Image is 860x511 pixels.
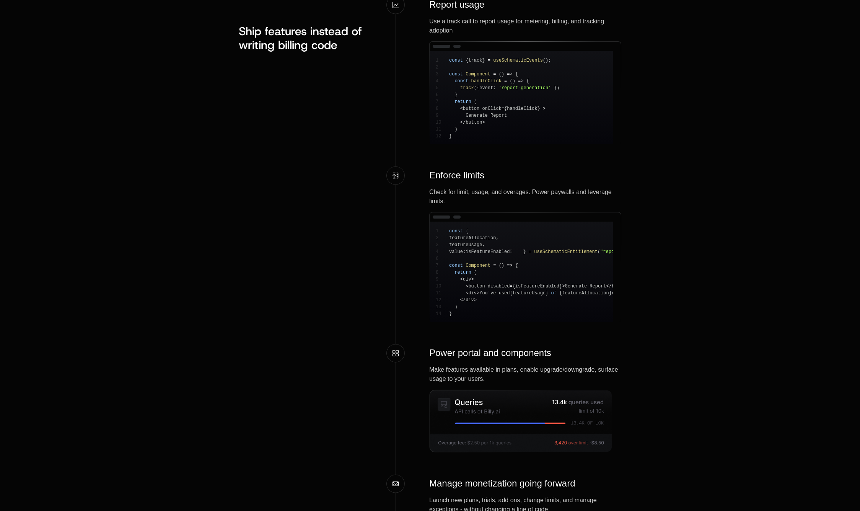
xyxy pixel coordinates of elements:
span: Component [466,72,490,77]
span: } [559,284,562,289]
span: 8 [436,269,449,276]
span: featureAllocation [562,291,609,296]
span: isFeatureEnabled [466,249,510,255]
span: = [504,78,507,84]
span: 've used [488,291,510,296]
span: reports [612,291,631,296]
span: ( [474,99,477,104]
span: featureUsage [449,242,482,248]
span: 13 [436,304,449,310]
span: : [493,85,496,91]
span: / [463,120,466,125]
span: 7 [436,98,449,105]
span: const [449,58,463,63]
span: { [477,85,479,91]
span: { [559,291,562,296]
span: div [463,277,471,282]
span: handleClick [507,106,537,111]
span: 5 [436,85,449,91]
span: 'report-generation' [499,85,551,91]
span: = [510,284,512,289]
span: } [523,249,526,255]
span: { [466,58,468,63]
span: 2 [436,235,449,242]
span: const [449,72,463,77]
span: 3 [436,242,449,248]
span: { [515,263,518,268]
span: => [507,263,512,268]
span: < [606,284,609,289]
span: button [612,284,628,289]
span: 5 [510,248,523,255]
span: ) [513,78,515,84]
span: useSchematicEntitlement [534,249,598,255]
span: 6 [436,91,449,98]
span: 4 [436,248,449,255]
span: Report [490,113,507,118]
span: Report [590,284,606,289]
div: Enforce limits [429,169,621,181]
span: < [460,297,463,303]
span: => [507,72,512,77]
span: > [471,277,474,282]
span: = [488,58,490,63]
span: ) [502,72,504,77]
span: > [477,291,479,296]
span: ( [510,78,512,84]
span: { [526,78,529,84]
span: } [537,106,540,111]
span: ( [499,263,502,268]
span: const [449,229,463,234]
span: > [474,297,477,303]
span: ) [454,127,457,132]
span: = [493,72,496,77]
span: event [479,85,493,91]
span: / [463,297,466,303]
div: Power portal and components [429,347,621,359]
span: } [449,311,452,317]
span: < [466,291,468,296]
span: , [482,242,485,248]
span: } [482,58,485,63]
span: > [482,120,485,125]
span: 10 [436,283,449,290]
span: return [454,99,471,104]
span: } [546,291,548,296]
span: => [518,78,523,84]
span: of [551,291,556,296]
span: const [449,263,463,268]
span: = [493,263,496,268]
div: Make features available in plans, enable upgrade/downgrade, surface usage to your users. [429,365,621,384]
span: = [529,249,531,255]
span: } [449,134,452,139]
span: useSchematicEvents [493,58,543,63]
div: Use a track call to report usage for metering, billing, and tracking adoption [429,17,621,35]
span: 9 [436,112,449,119]
span: 10 [436,119,449,126]
span: 3 [436,71,449,78]
span: ( [474,85,477,91]
span: { [504,106,507,111]
span: ( [598,249,600,255]
span: Ship features instead of writing billing code [239,24,362,52]
span: 7 [436,262,449,269]
span: featureUsage [513,291,546,296]
span: / [609,284,612,289]
span: > [543,106,546,111]
span: ( [499,72,502,77]
span: You [479,291,488,296]
span: { [510,291,512,296]
span: div [466,297,474,303]
span: 11 [436,290,449,297]
span: Component [466,263,490,268]
span: value [449,249,463,255]
div: Manage monetization going forward [429,477,621,490]
span: } [554,85,557,91]
div: Check for limit, usage, and overages. Power paywalls and leverage limits. [429,188,621,206]
span: < [466,284,468,289]
span: 14 [436,310,449,317]
span: { [513,284,515,289]
span: ) [502,263,504,268]
span: , [496,235,498,241]
span: isFeatureEnabled [515,284,559,289]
